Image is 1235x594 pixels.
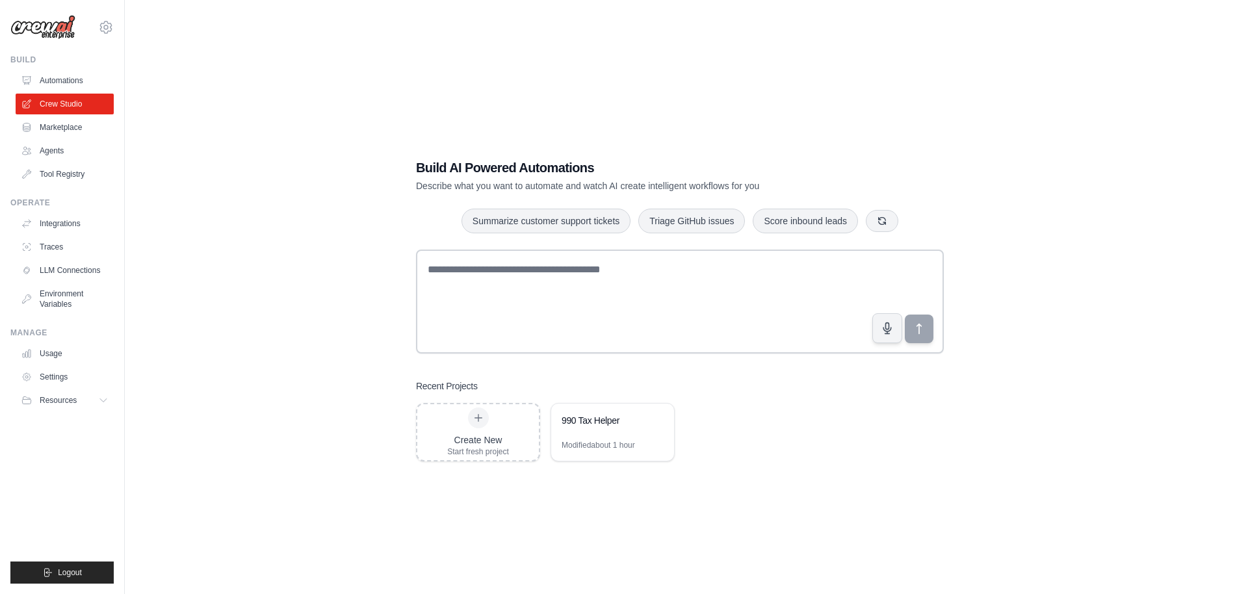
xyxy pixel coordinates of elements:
h1: Build AI Powered Automations [416,159,853,177]
a: Automations [16,70,114,91]
h3: Recent Projects [416,380,478,393]
a: Usage [16,343,114,364]
div: 990 Tax Helper [562,414,651,427]
button: Summarize customer support tickets [461,209,630,233]
a: Settings [16,367,114,387]
a: Tool Registry [16,164,114,185]
a: Crew Studio [16,94,114,114]
a: Traces [16,237,114,257]
span: Resources [40,395,77,406]
div: Build [10,55,114,65]
div: Operate [10,198,114,208]
button: Get new suggestions [866,210,898,232]
button: Logout [10,562,114,584]
div: Create New [447,433,509,446]
p: Describe what you want to automate and watch AI create intelligent workflows for you [416,179,853,192]
a: LLM Connections [16,260,114,281]
button: Score inbound leads [753,209,858,233]
a: Integrations [16,213,114,234]
div: Start fresh project [447,446,509,457]
div: Modified about 1 hour [562,440,635,450]
button: Resources [16,390,114,411]
img: Logo [10,15,75,40]
button: Triage GitHub issues [638,209,745,233]
a: Agents [16,140,114,161]
div: Manage [10,328,114,338]
a: Environment Variables [16,283,114,315]
button: Click to speak your automation idea [872,313,902,343]
span: Logout [58,567,82,578]
a: Marketplace [16,117,114,138]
